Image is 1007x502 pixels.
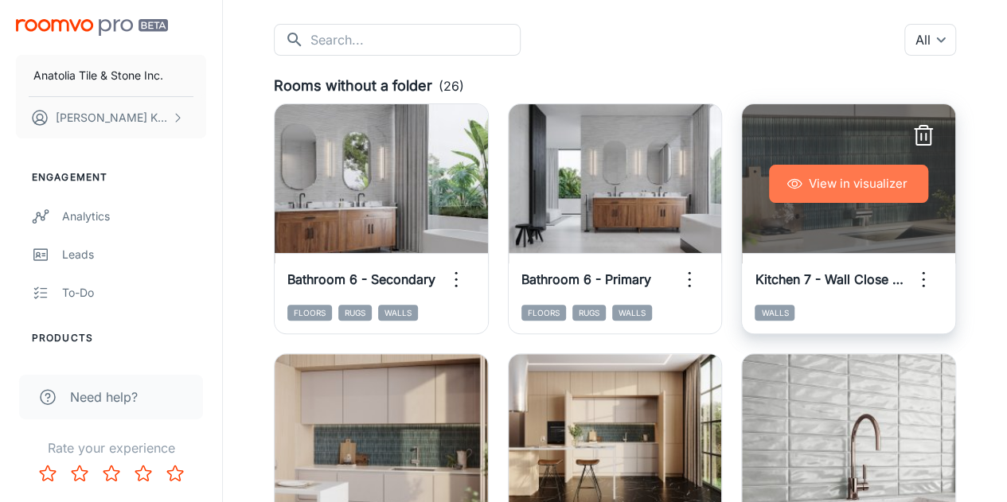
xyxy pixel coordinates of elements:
span: Rugs [338,305,372,321]
span: Floors [521,305,566,321]
button: [PERSON_NAME] Kundargi [16,97,206,138]
span: Rugs [572,305,606,321]
input: Search... [310,24,521,56]
h6: Kitchen 7 - Wall Close Up [755,270,904,289]
div: Analytics [62,208,206,225]
h6: Rooms without a folder [274,75,432,97]
h6: Bathroom 6 - Secondary [287,270,435,289]
p: [PERSON_NAME] Kundargi [56,109,168,126]
button: Rate 5 star [159,457,191,489]
div: All [904,24,956,56]
button: Rate 2 star [64,457,96,489]
button: Rate 4 star [127,457,159,489]
p: Rate your experience [13,438,209,457]
span: Floors [287,305,332,321]
img: Roomvo PRO Beta [16,19,168,36]
button: View in visualizer [769,165,928,203]
button: Rate 3 star [96,457,127,489]
span: Walls [612,305,652,321]
div: Leads [62,246,206,263]
button: Rate 1 star [32,457,64,489]
p: (26) [439,76,464,95]
div: To-do [62,284,206,302]
button: Anatolia Tile & Stone Inc. [16,55,206,96]
p: Anatolia Tile & Stone Inc. [33,67,163,84]
span: Walls [378,305,418,321]
span: Walls [755,305,794,321]
span: Need help? [70,387,138,407]
h6: Bathroom 6 - Primary [521,270,651,289]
